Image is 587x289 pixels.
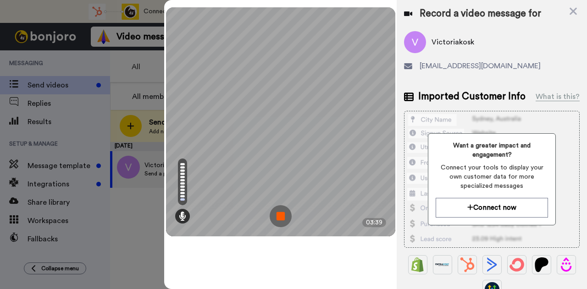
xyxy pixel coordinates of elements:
[418,90,526,104] span: Imported Customer Info
[362,218,386,227] div: 03:39
[536,91,580,102] div: What is this?
[436,141,548,159] span: Want a greater impact and engagement?
[436,163,548,191] span: Connect your tools to display your own customer data for more specialized messages
[559,257,574,272] img: Drip
[270,205,292,227] img: ic_record_stop.svg
[435,257,450,272] img: Ontraport
[436,198,548,218] button: Connect now
[534,257,549,272] img: Patreon
[485,257,499,272] img: ActiveCampaign
[410,257,425,272] img: Shopify
[509,257,524,272] img: ConvertKit
[460,257,475,272] img: Hubspot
